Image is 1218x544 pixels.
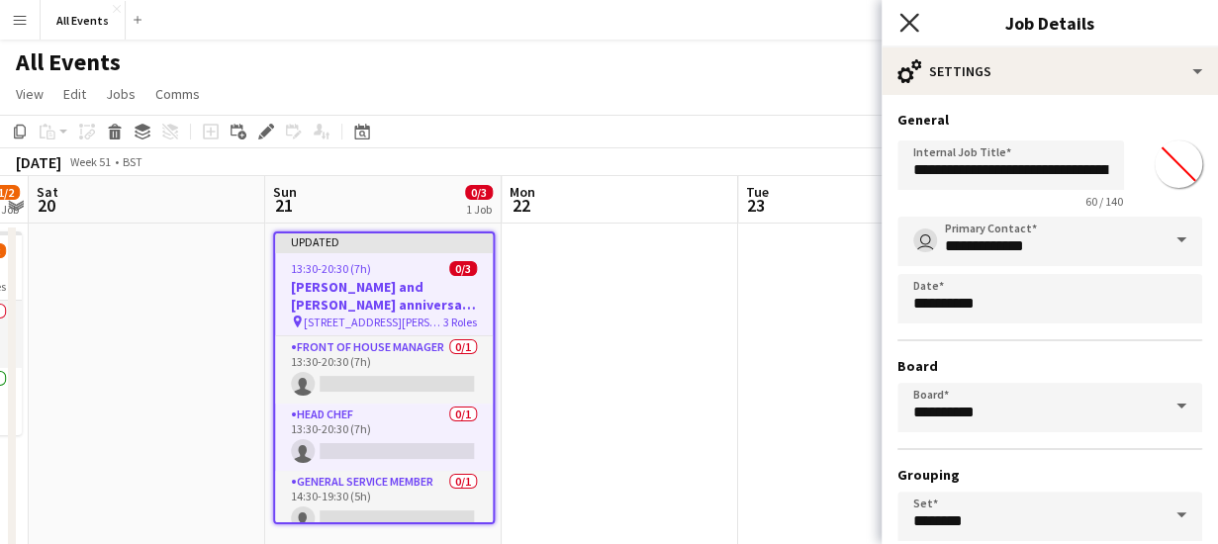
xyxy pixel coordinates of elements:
span: Sat [37,183,58,201]
app-card-role: Head Chef0/113:30-20:30 (7h) [275,404,493,471]
h3: General [897,111,1202,129]
h1: All Events [16,47,121,77]
span: 60 / 140 [1070,194,1139,209]
button: All Events [41,1,126,40]
span: 0/3 [465,185,493,200]
div: [DATE] [16,152,61,172]
h3: [PERSON_NAME] and [PERSON_NAME] anniversary dinner x 14 Gillingham [275,278,493,314]
h3: Board [897,357,1202,375]
a: View [8,81,51,107]
span: Tue [746,183,769,201]
span: View [16,85,44,103]
span: Sun [273,183,297,201]
span: 21 [270,194,297,217]
a: Comms [147,81,208,107]
span: 22 [507,194,535,217]
span: 3 Roles [443,315,477,329]
span: Jobs [106,85,136,103]
a: Edit [55,81,94,107]
div: Updated [275,233,493,249]
div: 1 Job [466,202,492,217]
h3: Grouping [897,466,1202,484]
app-card-role: General service member0/114:30-19:30 (5h) [275,471,493,538]
h3: Job Details [882,10,1218,36]
div: Settings [882,47,1218,95]
span: 0/3 [449,261,477,276]
span: Week 51 [65,154,115,169]
span: 20 [34,194,58,217]
span: Comms [155,85,200,103]
app-card-role: Front of House Manager0/113:30-20:30 (7h) [275,336,493,404]
span: 13:30-20:30 (7h) [291,261,371,276]
a: Jobs [98,81,143,107]
span: [STREET_ADDRESS][PERSON_NAME] [304,315,443,329]
span: 23 [743,194,769,217]
app-job-card: Updated13:30-20:30 (7h)0/3[PERSON_NAME] and [PERSON_NAME] anniversary dinner x 14 Gillingham [STR... [273,231,495,524]
span: Edit [63,85,86,103]
span: Mon [510,183,535,201]
div: BST [123,154,142,169]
